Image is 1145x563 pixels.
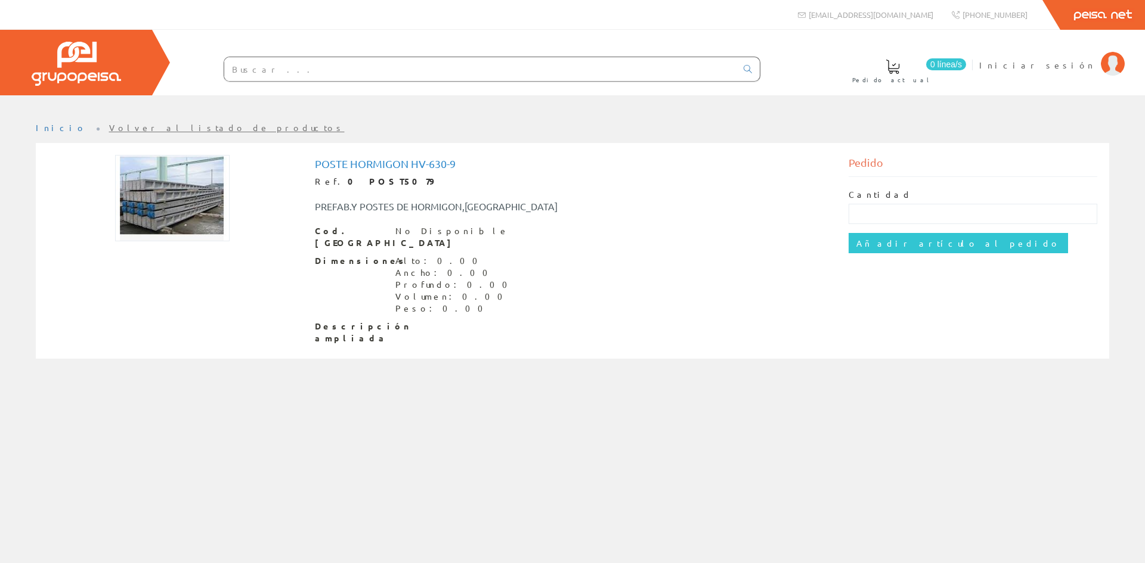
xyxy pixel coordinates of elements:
img: Grupo Peisa [32,42,121,86]
div: PREFAB.Y POSTES DE HORMIGON,[GEOGRAPHIC_DATA] [306,200,617,213]
div: No Disponible [395,225,509,237]
label: Cantidad [849,189,912,201]
strong: 0 POST5079 [348,176,434,186]
h1: Poste Hormigon Hv-630-9 [315,158,831,170]
a: Inicio [36,122,86,133]
span: 0 línea/s [926,58,966,70]
span: Pedido actual [852,74,933,86]
div: Profundo: 0.00 [395,279,515,291]
div: Pedido [849,155,1098,177]
input: Buscar ... [224,57,736,81]
span: [PHONE_NUMBER] [963,10,1028,20]
span: Dimensiones [315,255,386,267]
div: Peso: 0.00 [395,303,515,315]
span: Iniciar sesión [979,59,1095,71]
span: Descripción ampliada [315,321,386,344]
input: Añadir artículo al pedido [849,233,1068,253]
div: Alto: 0.00 [395,255,515,267]
div: Ancho: 0.00 [395,267,515,279]
span: [EMAIL_ADDRESS][DOMAIN_NAME] [809,10,933,20]
a: Volver al listado de productos [109,122,345,133]
div: Volumen: 0.00 [395,291,515,303]
img: Foto artículo Poste Hormigon Hv-630-9 (192x144.90566037736) [115,155,230,241]
span: Cod. [GEOGRAPHIC_DATA] [315,225,386,249]
a: Iniciar sesión [979,49,1125,61]
div: Ref. [315,176,831,188]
